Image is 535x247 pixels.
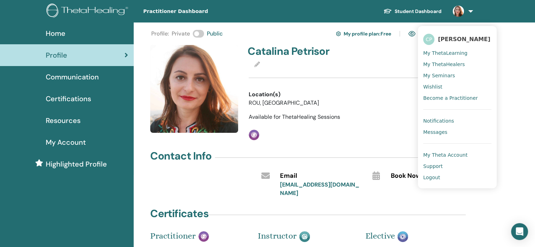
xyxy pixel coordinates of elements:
[423,118,454,124] span: Notifications
[408,28,472,39] a: View my public profile
[378,5,447,18] a: Student Dashboard
[280,181,359,197] a: [EMAIL_ADDRESS][DOMAIN_NAME]
[423,34,434,45] span: CP
[391,171,421,181] span: Book Now
[150,150,211,162] h4: Contact Info
[511,223,528,240] div: Open Intercom Messenger
[249,113,340,121] span: Available for ThetaHealing Sessions
[423,172,491,183] a: Logout
[423,70,491,81] a: My Seminars
[423,149,491,161] a: My Theta Account
[46,159,107,169] span: Highlighted Profile
[172,30,190,38] span: Private
[453,6,464,17] img: default.jpg
[336,28,391,39] a: My profile plan:Free
[143,8,249,15] span: Practitioner Dashboard
[258,231,297,241] span: Instructor
[423,163,442,169] span: Support
[46,93,91,104] span: Certifications
[249,99,336,107] li: ROU, [GEOGRAPHIC_DATA]
[423,84,442,90] span: Wishlist
[46,115,81,126] span: Resources
[249,90,280,99] span: Location(s)
[46,50,67,60] span: Profile
[150,207,208,220] h4: Certificates
[423,126,491,138] a: Messages
[423,95,478,101] span: Become a Practitioner
[46,137,86,148] span: My Account
[423,161,491,172] a: Support
[423,92,491,104] a: Become a Practitioner
[423,50,467,56] span: My ThetaLearning
[423,59,491,70] a: My ThetaHealers
[336,30,341,37] img: cog.svg
[423,47,491,59] a: My ThetaLearning
[423,129,447,135] span: Messages
[46,4,130,19] img: logo.png
[365,231,395,241] span: Elective
[423,174,440,181] span: Logout
[46,28,65,39] span: Home
[423,31,491,47] a: CP[PERSON_NAME]
[248,45,356,58] h4: Catalina Petrisor
[423,81,491,92] a: Wishlist
[423,72,455,79] span: My Seminars
[207,30,223,38] span: Public
[423,152,467,158] span: My Theta Account
[151,30,169,38] span: Profile :
[423,115,491,126] a: Notifications
[408,31,415,37] img: eye.svg
[280,171,297,181] span: Email
[383,8,392,14] img: graduation-cap-white.svg
[438,35,490,43] span: [PERSON_NAME]
[150,45,238,133] img: default.jpg
[423,61,465,67] span: My ThetaHealers
[150,231,196,241] span: Practitioner
[46,72,99,82] span: Communication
